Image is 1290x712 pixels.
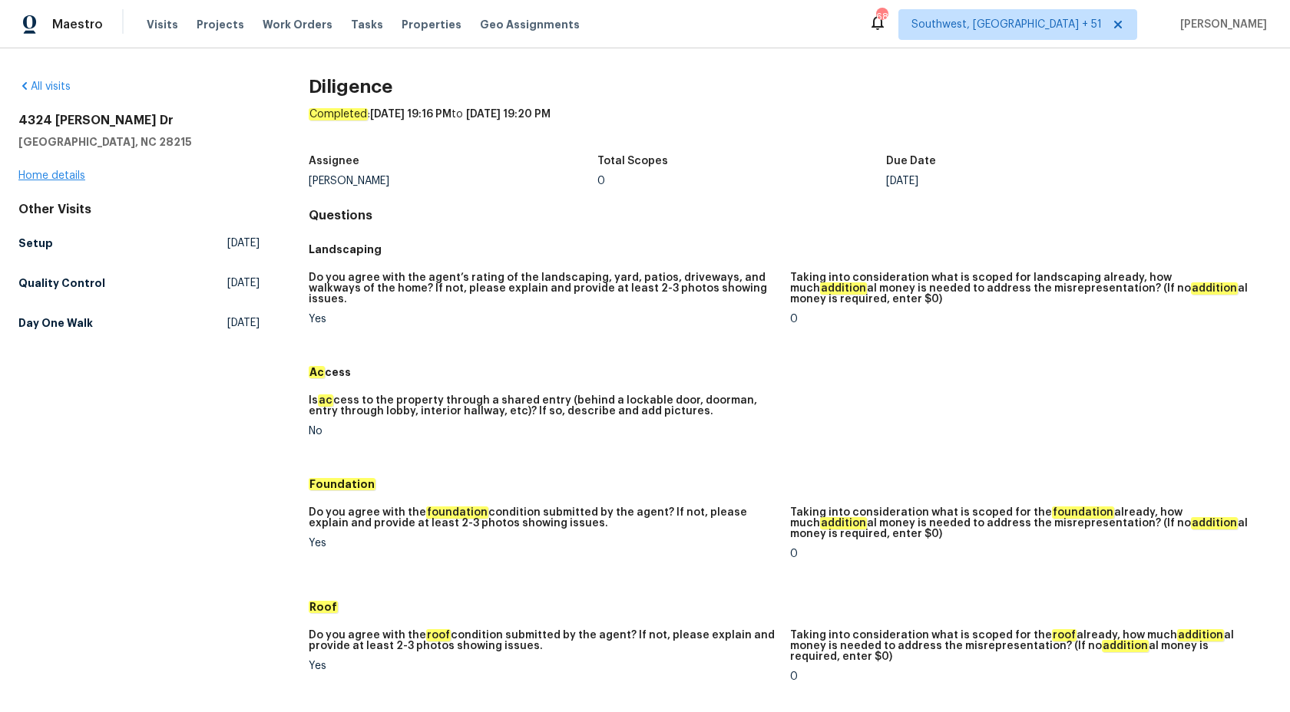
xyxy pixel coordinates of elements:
[309,630,778,651] h5: Do you agree with the condition submitted by the agent? If not, please explain and provide at lea...
[1191,517,1238,529] em: addition
[309,366,325,378] em: Ac
[18,113,260,128] h2: 4324 [PERSON_NAME] Dr
[790,549,1259,559] div: 0
[426,629,451,641] em: roof
[790,507,1259,539] h5: Taking into consideration what is scoped for the already, how much al money is needed to address ...
[790,671,1259,682] div: 0
[18,170,85,181] a: Home details
[1052,629,1077,641] em: roof
[309,661,778,671] div: Yes
[309,242,1272,257] h5: Landscaping
[480,17,580,32] span: Geo Assignments
[1174,17,1267,32] span: [PERSON_NAME]
[1102,640,1149,652] em: addition
[309,426,778,437] div: No
[886,156,936,166] h5: Due Date
[18,236,53,251] h5: Setup
[318,394,333,407] em: ac
[1052,506,1114,519] em: foundation
[309,314,778,325] div: Yes
[370,109,451,120] span: [DATE] 19:16 PM
[227,236,260,251] span: [DATE]
[309,108,368,120] em: Completed
[466,109,551,120] span: [DATE] 19:20 PM
[790,630,1259,662] h5: Taking into consideration what is scoped for the already, how much al money is needed to address ...
[147,17,178,32] span: Visits
[886,176,1175,186] div: [DATE]
[227,275,260,291] span: [DATE]
[309,156,359,166] h5: Assignee
[18,134,260,150] h5: [GEOGRAPHIC_DATA], NC 28215
[790,314,1259,325] div: 0
[597,156,668,166] h5: Total Scopes
[1191,282,1238,295] em: addition
[351,19,383,30] span: Tasks
[309,395,778,417] h5: Is cess to the property through a shared entry (behind a lockable door, doorman, entry through lo...
[790,272,1259,305] h5: Taking into consideration what is scoped for landscaping already, how much al money is needed to ...
[227,315,260,331] span: [DATE]
[309,176,597,186] div: [PERSON_NAME]
[18,81,71,92] a: All visits
[197,17,244,32] span: Projects
[597,176,886,186] div: 0
[263,17,332,32] span: Work Orders
[309,107,1272,147] div: : to
[402,17,461,32] span: Properties
[820,517,867,529] em: addition
[309,601,338,613] em: Roof
[911,17,1102,32] span: Southwest, [GEOGRAPHIC_DATA] + 51
[309,364,1272,380] h5: cess
[18,309,260,337] a: Day One Walk[DATE]
[309,79,1272,94] h2: Diligence
[309,538,778,549] div: Yes
[18,202,260,217] div: Other Visits
[309,478,375,490] em: Foundation
[309,272,778,305] h5: Do you agree with the agent’s rating of the landscaping, yard, patios, driveways, and walkways of...
[309,507,778,529] h5: Do you agree with the condition submitted by the agent? If not, please explain and provide at lea...
[820,282,867,295] em: addition
[426,506,488,519] em: foundation
[876,9,887,25] div: 680
[309,208,1272,223] h4: Questions
[1177,629,1224,641] em: addition
[18,229,260,257] a: Setup[DATE]
[18,315,93,331] h5: Day One Walk
[52,17,103,32] span: Maestro
[18,275,105,291] h5: Quality Control
[18,269,260,297] a: Quality Control[DATE]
